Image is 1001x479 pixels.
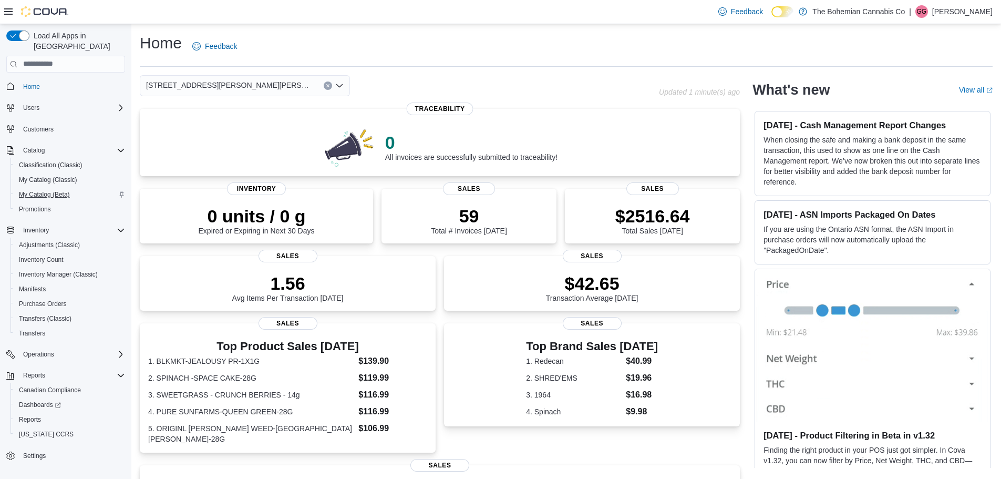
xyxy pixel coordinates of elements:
span: Adjustments (Classic) [19,241,80,249]
button: My Catalog (Beta) [11,187,129,202]
div: All invoices are successfully submitted to traceability! [385,132,558,161]
img: Cova [21,6,68,17]
button: Promotions [11,202,129,217]
a: Customers [19,123,58,136]
span: Sales [626,182,679,195]
span: Reports [15,413,125,426]
svg: External link [986,87,993,94]
span: Feedback [205,41,237,52]
span: Sales [259,317,317,330]
dd: $40.99 [626,355,658,368]
p: 1.56 [232,273,344,294]
span: Purchase Orders [15,298,125,310]
span: [STREET_ADDRESS][PERSON_NAME][PERSON_NAME] [146,79,313,91]
span: Sales [563,250,622,262]
span: My Catalog (Classic) [15,174,125,186]
h3: Top Product Sales [DATE] [148,340,427,353]
h3: [DATE] - Product Filtering in Beta in v1.32 [763,430,982,441]
dd: $9.98 [626,405,658,418]
a: Manifests [15,283,50,295]
dd: $119.99 [358,372,427,384]
span: Inventory [227,182,286,195]
button: Catalog [2,143,129,158]
dt: 1. BLKMKT-JEALOUSY PR-1X1G [148,356,354,366]
a: Canadian Compliance [15,384,85,396]
div: Total Sales [DATE] [615,206,690,235]
span: My Catalog (Classic) [19,176,77,184]
dt: 2. SPINACH -SPACE CAKE-28G [148,373,354,383]
h3: Top Brand Sales [DATE] [526,340,658,353]
span: Inventory Manager (Classic) [19,270,98,279]
a: Classification (Classic) [15,159,87,171]
span: Customers [23,125,54,134]
p: 0 [385,132,558,153]
span: Customers [19,123,125,136]
button: Reports [2,368,129,383]
button: My Catalog (Classic) [11,172,129,187]
dt: 3. 1964 [526,390,622,400]
button: [US_STATE] CCRS [11,427,129,442]
a: Inventory Count [15,253,68,266]
span: GG [917,5,927,18]
a: Feedback [714,1,767,22]
p: 59 [431,206,507,227]
button: Transfers [11,326,129,341]
span: Users [19,101,125,114]
span: Feedback [731,6,763,17]
button: Inventory [19,224,53,237]
dt: 1. Redecan [526,356,622,366]
button: Customers [2,121,129,137]
button: Adjustments (Classic) [11,238,129,252]
button: Canadian Compliance [11,383,129,398]
span: Dashboards [19,401,61,409]
button: Catalog [19,144,49,157]
button: Inventory [2,223,129,238]
dd: $16.98 [626,389,658,401]
span: Inventory Count [19,256,64,264]
a: My Catalog (Beta) [15,188,74,201]
p: Updated 1 minute(s) ago [659,88,740,96]
a: Home [19,80,44,93]
a: Settings [19,450,50,462]
a: Adjustments (Classic) [15,239,84,251]
button: Reports [19,369,49,382]
span: Settings [19,449,125,462]
span: Inventory [23,226,49,235]
span: Operations [23,350,54,359]
div: Total # Invoices [DATE] [431,206,507,235]
span: Classification (Classic) [19,161,82,169]
span: Sales [259,250,317,262]
button: Inventory Manager (Classic) [11,267,129,282]
span: Home [23,83,40,91]
span: Transfers (Classic) [19,314,71,323]
span: Settings [23,452,46,460]
dd: $19.96 [626,372,658,384]
span: Transfers [15,327,125,340]
span: Canadian Compliance [15,384,125,396]
div: Expired or Expiring in Next 30 Days [199,206,315,235]
dt: 5. ORIGINL [PERSON_NAME] WEED-[GEOGRAPHIC_DATA][PERSON_NAME]-28G [148,423,354,444]
h3: [DATE] - Cash Management Report Changes [763,120,982,130]
h1: Home [140,33,182,54]
a: Dashboards [11,398,129,412]
a: Feedback [188,36,241,57]
a: Transfers (Classic) [15,312,76,325]
button: Classification (Classic) [11,158,129,172]
dd: $139.90 [358,355,427,368]
span: Transfers (Classic) [15,312,125,325]
button: Reports [11,412,129,427]
button: Manifests [11,282,129,297]
input: Dark Mode [771,6,793,17]
p: When closing the safe and making a bank deposit in the same transaction, this used to show as one... [763,135,982,187]
a: My Catalog (Classic) [15,174,81,186]
a: Inventory Manager (Classic) [15,268,102,281]
p: [PERSON_NAME] [932,5,993,18]
div: Avg Items Per Transaction [DATE] [232,273,344,302]
button: Transfers (Classic) [11,311,129,326]
a: Reports [15,413,45,426]
span: Inventory [19,224,125,237]
p: | [909,5,911,18]
button: Operations [2,347,129,362]
span: Catalog [23,146,45,155]
a: View allExternal link [959,86,993,94]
